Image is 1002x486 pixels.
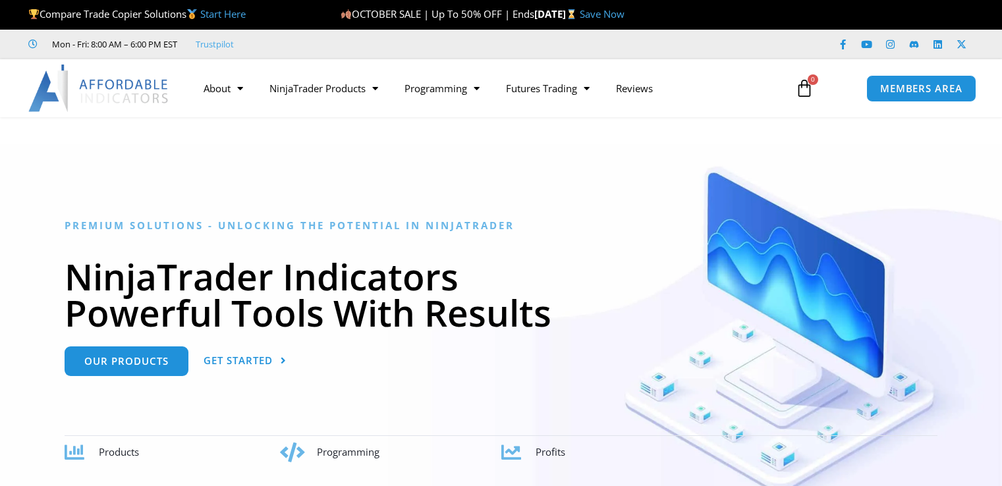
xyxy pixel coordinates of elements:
[536,445,565,458] span: Profits
[866,75,976,102] a: MEMBERS AREA
[493,73,603,103] a: Futures Trading
[28,7,246,20] span: Compare Trade Copier Solutions
[317,445,379,458] span: Programming
[603,73,666,103] a: Reviews
[880,84,962,94] span: MEMBERS AREA
[341,9,351,19] img: 🍂
[65,346,188,376] a: Our Products
[190,73,782,103] nav: Menu
[99,445,139,458] span: Products
[200,7,246,20] a: Start Here
[196,36,234,52] a: Trustpilot
[65,219,937,232] h6: Premium Solutions - Unlocking the Potential in NinjaTrader
[567,9,576,19] img: ⌛
[28,65,170,112] img: LogoAI | Affordable Indicators – NinjaTrader
[49,36,177,52] span: Mon - Fri: 8:00 AM – 6:00 PM EST
[808,74,818,85] span: 0
[204,356,273,365] span: Get Started
[65,258,937,331] h1: NinjaTrader Indicators Powerful Tools With Results
[29,9,39,19] img: 🏆
[391,73,493,103] a: Programming
[190,73,256,103] a: About
[256,73,391,103] a: NinjaTrader Products
[187,9,197,19] img: 🥇
[580,7,625,20] a: Save Now
[204,346,287,376] a: Get Started
[534,7,580,20] strong: [DATE]
[775,69,833,107] a: 0
[341,7,534,20] span: OCTOBER SALE | Up To 50% OFF | Ends
[84,356,169,366] span: Our Products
